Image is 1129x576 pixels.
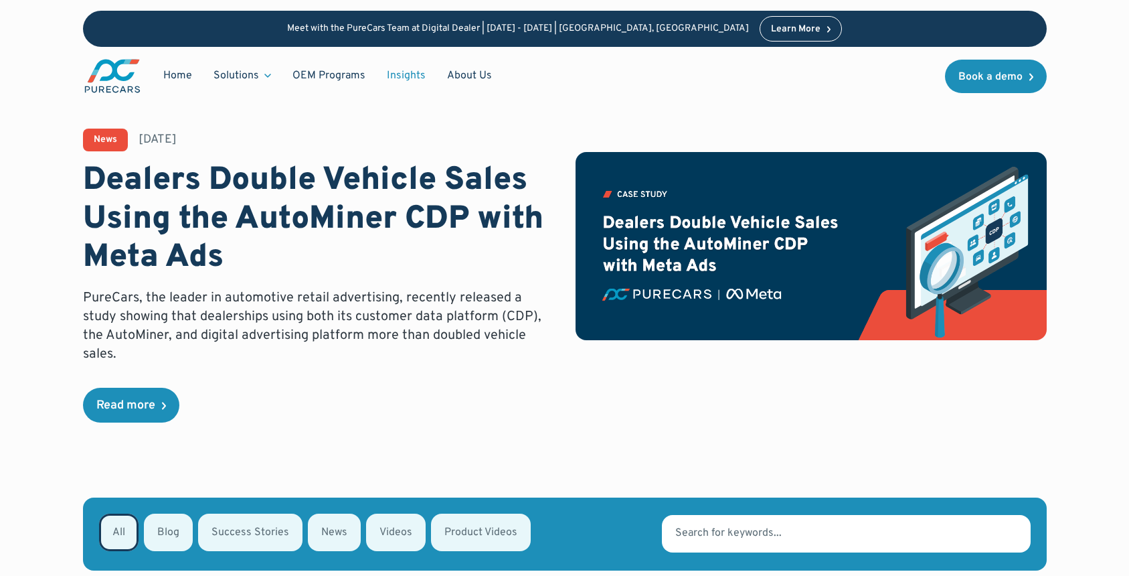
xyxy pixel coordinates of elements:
p: Meet with the PureCars Team at Digital Dealer | [DATE] - [DATE] | [GEOGRAPHIC_DATA], [GEOGRAPHIC_... [287,23,749,35]
div: Solutions [203,63,282,88]
a: Read more [83,388,179,423]
div: Book a demo [958,72,1023,82]
input: Search for keywords... [662,515,1030,553]
a: Learn More [760,16,843,42]
a: About Us [436,63,503,88]
h1: Dealers Double Vehicle Sales Using the AutoMiner CDP with Meta Ads [83,162,554,278]
div: Read more [96,400,155,412]
img: purecars logo [83,58,142,94]
form: Email Form [83,498,1047,571]
div: [DATE] [139,131,177,148]
a: Home [153,63,203,88]
p: PureCars, the leader in automotive retail advertising, recently released a study showing that dea... [83,289,554,364]
div: Solutions [213,68,259,83]
div: News [94,135,117,145]
a: main [83,58,142,94]
a: OEM Programs [282,63,376,88]
a: Insights [376,63,436,88]
a: Book a demo [945,60,1047,93]
div: Learn More [771,25,820,34]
